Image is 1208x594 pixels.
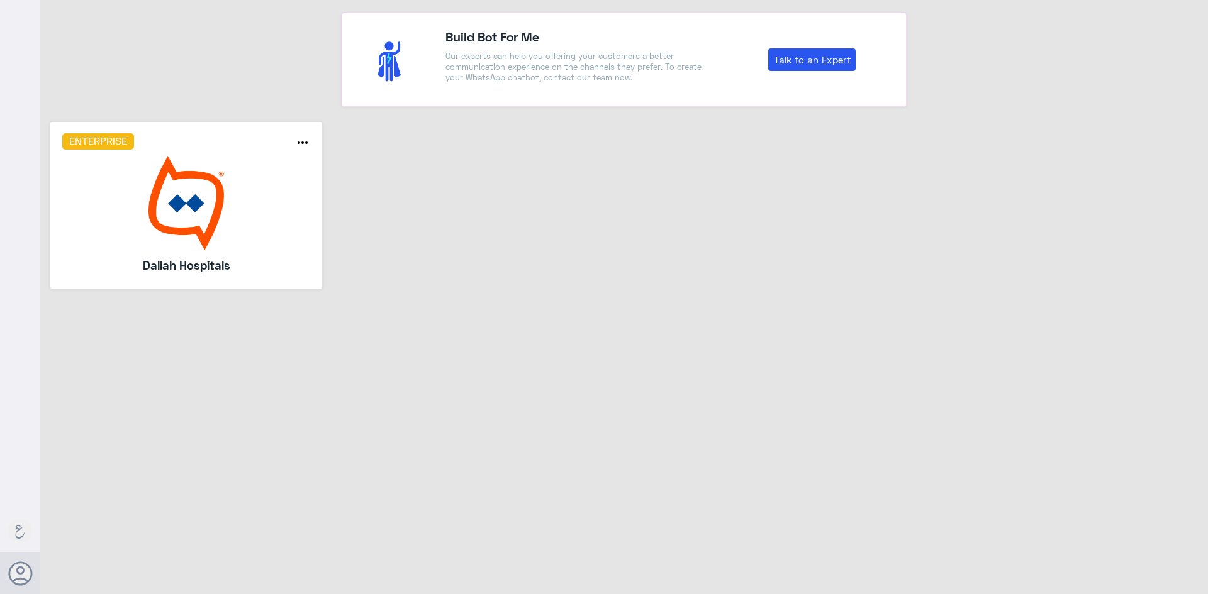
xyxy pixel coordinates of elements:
[96,256,277,274] h5: Dallah Hospitals
[445,51,708,83] p: Our experts can help you offering your customers a better communication experience on the channel...
[445,27,708,46] h4: Build Bot For Me
[62,156,311,250] img: bot image
[62,133,135,150] h6: Enterprise
[295,135,310,153] button: more_horiz
[768,48,856,71] a: Talk to an Expert
[295,135,310,150] i: more_horiz
[8,561,32,585] button: Avatar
